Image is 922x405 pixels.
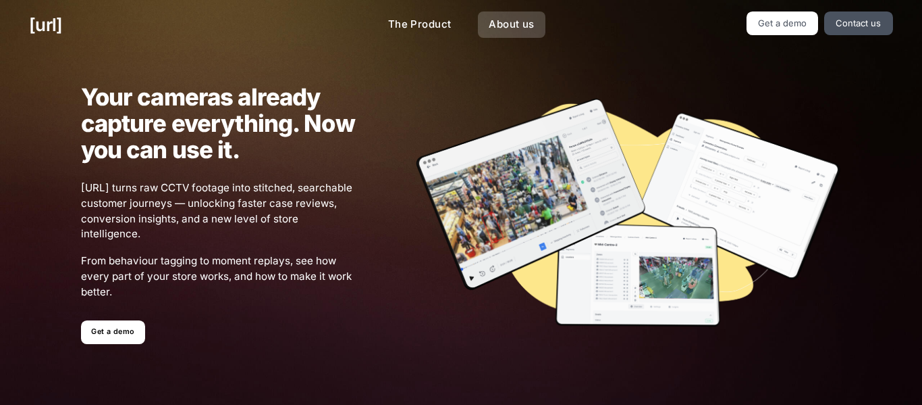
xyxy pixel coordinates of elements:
[824,11,893,35] a: Contact us
[81,254,356,300] span: From behaviour tagging to moment replays, see how every part of your store works, and how to make...
[81,84,356,163] h1: Your cameras already capture everything. Now you can use it.
[29,11,62,38] a: [URL]
[478,11,545,38] a: About us
[377,11,462,38] a: The Product
[81,320,145,344] a: Get a demo
[81,181,356,242] span: [URL] turns raw CCTV footage into stitched, searchable customer journeys — unlocking faster case ...
[747,11,819,35] a: Get a demo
